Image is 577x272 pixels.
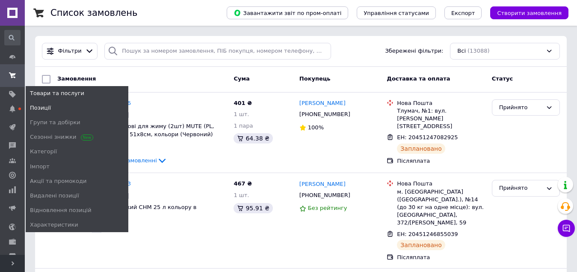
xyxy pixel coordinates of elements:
[397,254,485,261] div: Післяплата
[30,119,80,126] span: Групи та добірки
[30,133,91,141] span: Сезонні знижки
[397,240,445,250] div: Заплановано
[26,159,128,174] a: Імпорт
[299,99,346,108] a: [PERSON_NAME]
[234,123,253,129] span: 1 пара
[397,231,458,237] span: ЕН: 20451246855039
[92,204,196,218] a: Рюкзак міський CHM 25 л кольору в асортименті
[397,134,458,140] span: ЕН: 20451247082925
[92,123,214,137] a: Бинти кистьові для жиму (2шт) MUTE (PL, еластан, р-р 51х8см, кольори (Червоний)
[357,6,436,19] button: Управління статусами
[387,75,450,82] span: Доставка та оплата
[104,43,331,60] input: Пошук за номером замовлення, ПІБ покупця, номером телефону, Email, номером накладної
[234,133,272,143] div: 64.38 ₴
[385,47,443,55] span: Збережені фільтри:
[57,75,96,82] span: Замовлення
[234,75,249,82] span: Cума
[26,115,128,130] a: Групи та добірки
[26,101,128,115] a: Позиції
[234,9,341,17] span: Завантажити звіт по пром-оплаті
[482,9,568,16] a: Створити замовлення
[30,104,51,112] span: Позиції
[397,157,485,165] div: Післяплата
[58,47,82,55] span: Фільтри
[26,218,128,232] a: Характеристики
[30,206,92,214] span: Відновлення позицій
[457,47,466,55] span: Всі
[397,188,485,227] div: м. [GEOGRAPHIC_DATA] ([GEOGRAPHIC_DATA].), №14 (до 30 кг на одне місце): вул. [GEOGRAPHIC_DATA], ...
[299,180,346,188] a: [PERSON_NAME]
[490,6,568,19] button: Створити замовлення
[364,10,429,16] span: Управління статусами
[468,48,490,54] span: (13088)
[50,8,137,18] h1: Список замовлень
[26,130,128,144] a: Сезонні знижки
[397,180,485,188] div: Нова Пошта
[397,143,445,154] div: Заплановано
[30,90,84,97] span: Товари та послуги
[298,190,352,201] div: [PHONE_NUMBER]
[499,184,542,193] div: Прийнято
[227,6,348,19] button: Завантажити звіт по пром-оплаті
[26,144,128,159] a: Категорії
[234,203,272,213] div: 95.91 ₴
[30,163,50,170] span: Імпорт
[30,148,57,155] span: Категорії
[451,10,475,16] span: Експорт
[558,220,575,237] button: Чат з покупцем
[26,188,128,203] a: Видалені позиції
[26,174,128,188] a: Акції та промокоди
[92,157,167,164] a: 2 товара у замовленні
[26,203,128,218] a: Відновлення позицій
[499,103,542,112] div: Прийнято
[234,100,252,106] span: 401 ₴
[492,75,513,82] span: Статус
[30,192,79,200] span: Видалені позиції
[299,75,331,82] span: Покупець
[397,107,485,131] div: Тлумач, №1: вул. [PERSON_NAME][STREET_ADDRESS]
[234,192,249,198] span: 1 шт.
[397,99,485,107] div: Нова Пошта
[234,111,249,117] span: 1 шт.
[308,124,324,131] span: 100%
[234,180,252,187] span: 467 ₴
[30,221,78,229] span: Характеристики
[497,10,562,16] span: Створити замовлення
[30,177,86,185] span: Акції та промокоди
[308,205,347,211] span: Без рейтингу
[298,109,352,120] div: [PHONE_NUMBER]
[444,6,482,19] button: Експорт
